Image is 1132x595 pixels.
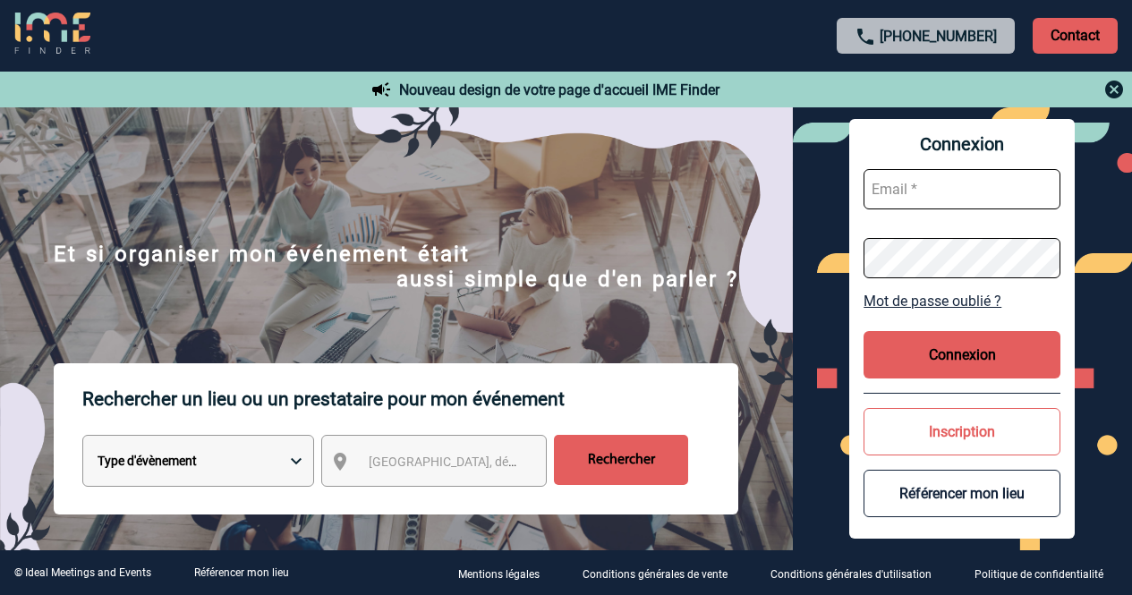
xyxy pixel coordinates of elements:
[855,26,876,47] img: call-24-px.png
[864,169,1060,209] input: Email *
[583,568,728,581] p: Conditions générales de vente
[864,331,1060,378] button: Connexion
[14,566,151,579] div: © Ideal Meetings and Events
[960,565,1132,582] a: Politique de confidentialité
[975,568,1103,581] p: Politique de confidentialité
[554,435,688,485] input: Rechercher
[458,568,540,581] p: Mentions légales
[194,566,289,579] a: Référencer mon lieu
[82,363,738,435] p: Rechercher un lieu ou un prestataire pour mon événement
[756,565,960,582] a: Conditions générales d'utilisation
[444,565,568,582] a: Mentions légales
[568,565,756,582] a: Conditions générales de vente
[864,133,1060,155] span: Connexion
[864,293,1060,310] a: Mot de passe oublié ?
[880,28,997,45] a: [PHONE_NUMBER]
[369,455,617,469] span: [GEOGRAPHIC_DATA], département, région...
[864,408,1060,455] button: Inscription
[864,470,1060,517] button: Référencer mon lieu
[770,568,932,581] p: Conditions générales d'utilisation
[1033,18,1118,54] p: Contact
